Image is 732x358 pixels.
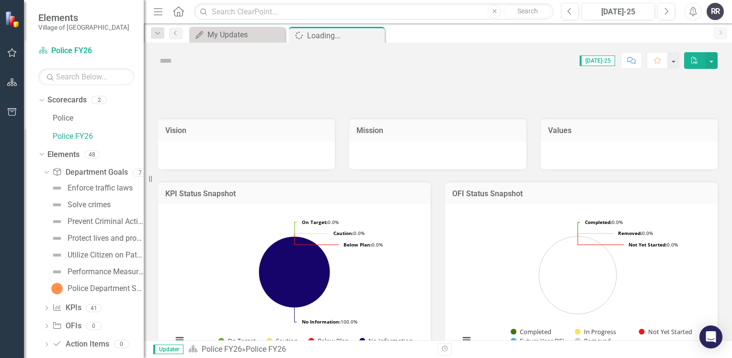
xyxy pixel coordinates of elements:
[202,345,242,354] a: Police FY26
[455,212,701,355] svg: Interactive chart
[259,236,330,308] path: No Information, 3.
[51,233,63,244] img: Not Defined
[582,3,655,20] button: [DATE]-25
[51,182,63,194] img: Not Defined
[49,231,144,246] a: Protect lives and property by responding promptly to calls for service
[302,219,339,225] text: 0.0%
[343,241,383,248] text: 0.0%
[639,327,692,336] button: Show Not Yet Started
[38,23,129,31] small: Village of [GEOGRAPHIC_DATA]
[207,29,283,41] div: My Updates
[133,168,148,177] div: 7
[618,230,642,236] tspan: Removed:
[68,284,144,293] div: Police Department Score
[511,327,551,336] button: Show Completed
[52,302,81,313] a: KPIs
[5,11,22,27] img: ClearPoint Strategy
[302,318,341,325] tspan: No Information:
[68,251,144,259] div: Utilize Citizen on Patrol volunteers to supplement police staff
[246,345,286,354] div: Police FY26
[52,339,109,350] a: Action Items
[307,30,382,42] div: Loading...
[38,68,134,85] input: Search Below...
[302,318,357,325] text: 100.0%
[86,304,102,312] div: 41
[194,3,554,20] input: Search ClearPoint...
[68,201,111,209] div: Solve crimes
[629,241,667,248] tspan: Not Yet Started:
[68,268,144,276] div: Performance Measures
[707,3,724,20] button: RR
[84,150,100,158] div: 48
[51,283,63,294] img: No Information
[168,212,421,355] svg: Interactive chart
[517,7,538,15] span: Search
[585,219,623,225] text: 0.0%
[51,249,63,261] img: Not Defined
[333,230,354,236] tspan: Caution:
[153,345,183,354] span: Updater
[580,56,615,66] span: [DATE]-25
[52,167,127,178] a: Department Goals
[53,131,144,142] a: Police FY26
[51,266,63,278] img: Not Defined
[168,212,421,355] div: Chart. Highcharts interactive chart.
[629,241,678,248] text: 0.0%
[333,230,365,236] text: 0.0%
[618,230,653,236] text: 0.0%
[455,212,708,355] div: Chart. Highcharts interactive chart.
[49,197,111,213] a: Solve crimes
[86,322,102,330] div: 0
[302,219,328,225] tspan: On Target:
[343,241,372,248] tspan: Below Plan:
[38,12,129,23] span: Elements
[359,336,412,345] button: Show No Information
[585,6,652,18] div: [DATE]-25
[173,334,186,347] button: View chart menu, Chart
[49,180,133,196] a: Enforce traffic laws
[114,340,129,348] div: 0
[68,184,133,192] div: Enforce traffic laws
[188,344,431,355] div: »
[91,96,107,104] div: 2
[511,336,564,345] button: Show Future Year OFI
[356,126,519,135] h3: Mission
[575,327,616,336] button: Show In Progress
[51,216,63,227] img: Not Defined
[49,264,144,280] a: Performance Measures
[165,126,328,135] h3: Vision
[47,149,80,160] a: Elements
[68,234,144,243] div: Protect lives and property by responding promptly to calls for service
[575,336,611,345] button: Show Removed
[548,126,710,135] h3: Values
[266,336,297,345] button: Show Caution
[49,281,144,296] a: Police Department Score
[158,53,173,68] img: Not Defined
[165,190,423,198] h3: KPI Status Snapshot
[47,95,87,106] a: Scorecards
[699,325,722,348] div: Open Intercom Messenger
[49,247,144,263] a: Utilize Citizen on Patrol volunteers to supplement police staff
[460,334,473,347] button: View chart menu, Chart
[309,336,349,345] button: Show Below Plan
[218,336,256,345] button: Show On Target
[49,214,144,229] a: Prevent Criminal Activity
[52,321,81,332] a: OFIs
[452,190,710,198] h3: OFI Status Snapshot
[68,217,144,226] div: Prevent Criminal Activity
[38,45,134,56] a: Police FY26
[53,113,144,124] a: Police
[585,219,612,225] tspan: Completed:
[503,5,551,18] button: Search
[192,29,283,41] a: My Updates
[51,199,63,211] img: Not Defined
